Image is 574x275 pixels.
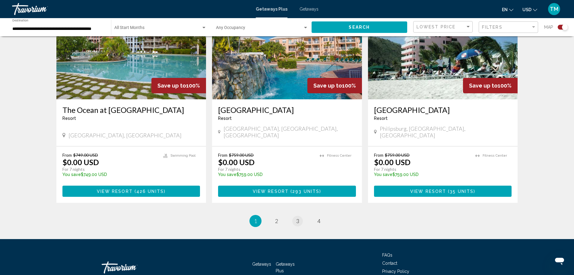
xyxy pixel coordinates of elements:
[546,3,562,15] button: User Menu
[62,158,99,167] p: $0.00 USD
[292,189,319,194] span: 293 units
[218,152,227,158] span: From
[62,152,72,158] span: From
[463,78,518,93] div: 100%
[382,253,392,257] a: FAQs
[224,125,356,139] span: [GEOGRAPHIC_DATA], [GEOGRAPHIC_DATA], [GEOGRAPHIC_DATA]
[157,82,186,89] span: Save up to
[62,105,200,114] a: The Ocean at [GEOGRAPHIC_DATA]
[327,154,351,158] span: Fitness Center
[522,7,531,12] span: USD
[469,82,498,89] span: Save up to
[136,189,164,194] span: 426 units
[73,152,98,158] span: $749.00 USD
[385,152,410,158] span: $759.00 USD
[550,6,558,12] span: TM
[382,269,409,274] a: Privacy Policy
[544,23,553,31] span: Map
[374,158,411,167] p: $0.00 USD
[56,3,206,99] img: 4063O01X.jpg
[218,158,255,167] p: $0.00 USD
[307,78,362,93] div: 100%
[374,116,388,121] span: Resort
[275,218,278,224] span: 2
[62,116,76,121] span: Resort
[410,189,446,194] span: View Resort
[253,189,289,194] span: View Resort
[502,5,513,14] button: Change language
[417,24,471,30] mat-select: Sort by
[218,105,356,114] a: [GEOGRAPHIC_DATA]
[380,125,512,139] span: Philipsburg, [GEOGRAPHIC_DATA], [GEOGRAPHIC_DATA]
[374,172,392,177] span: You save
[56,215,518,227] ul: Pagination
[300,7,319,11] a: Getaways
[374,186,512,197] button: View Resort(35 units)
[479,21,538,34] button: Filter
[550,251,569,270] iframe: Button to launch messaging window
[522,5,537,14] button: Change currency
[12,3,250,15] a: Travorium
[133,189,166,194] span: ( )
[312,21,408,33] button: Search
[482,25,503,30] span: Filters
[374,105,512,114] a: [GEOGRAPHIC_DATA]
[252,262,271,267] a: Getaways
[256,7,287,11] a: Getaways Plus
[483,154,507,158] span: Fitness Center
[289,189,321,194] span: ( )
[218,172,314,177] p: $759.00 USD
[218,172,236,177] span: You save
[62,172,81,177] span: You save
[296,218,299,224] span: 3
[151,78,206,93] div: 100%
[68,132,182,139] span: [GEOGRAPHIC_DATA], [GEOGRAPHIC_DATA]
[313,82,342,89] span: Save up to
[212,3,362,99] img: ii_isr1.jpg
[218,186,356,197] button: View Resort(293 units)
[170,154,195,158] span: Swimming Pool
[368,3,518,99] img: ii_sep1.jpg
[62,167,157,172] p: For 7 nights
[502,7,508,12] span: en
[229,152,254,158] span: $759.00 USD
[218,167,314,172] p: For 7 nights
[317,218,320,224] span: 4
[97,189,133,194] span: View Resort
[276,262,295,273] a: Getaways Plus
[374,152,383,158] span: From
[254,218,257,224] span: 1
[374,172,470,177] p: $759.00 USD
[446,189,475,194] span: ( )
[218,116,232,121] span: Resort
[62,172,157,177] p: $749.00 USD
[374,167,470,172] p: For 7 nights
[450,189,474,194] span: 35 units
[417,24,455,29] span: Lowest Price
[382,261,397,266] a: Contact
[349,25,370,30] span: Search
[62,186,200,197] button: View Resort(426 units)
